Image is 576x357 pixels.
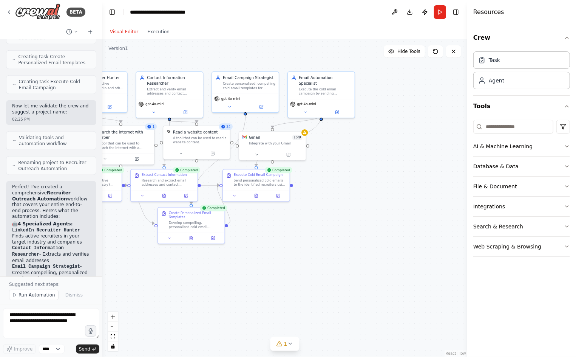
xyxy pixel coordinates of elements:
[242,135,247,139] img: Gmail
[12,264,80,269] code: Email Campaign Strategist
[101,192,119,199] button: Open in side panel
[97,129,151,140] div: Search the internet with Serper
[12,264,90,282] li: - Creates compelling, personalized email templates
[142,173,187,177] div: Extract Contact Information
[212,71,279,113] div: Email Campaign StrategistCreate personalized, compelling cold email templates for outreach to rec...
[226,124,230,129] span: 24
[158,207,225,244] div: CompletedCreate Personalized Email TemplatesDevelop compelling, personalized cold email templates...
[19,135,90,147] span: Validating tools and automation workflow
[97,141,151,150] div: A tool that can be used to search the internet with a search_query. Supports different search typ...
[473,197,570,216] button: Integrations
[105,27,143,36] button: Visual Editor
[249,135,260,140] div: Gmail
[142,178,194,187] div: Research and extract email addresses and contact information for the identified recruiters. Use c...
[153,124,154,129] span: 1
[108,45,128,51] div: Version 1
[253,115,324,166] g: Edge from f4b74c93-c9e6-40b8-9adf-fa87328f2e60 to 75bff4ea-310f-4a64-ac58-315b9020d868
[79,346,90,352] span: Send
[170,109,201,115] button: Open in side panel
[54,169,122,202] div: CompletedSearch and identify active recruiters in the {industry} industry, particularly those wor...
[108,312,118,322] button: zoom in
[173,136,227,144] div: A tool that can be used to read a website content.
[87,126,154,165] div: 1SerperDevToolSearch the internet with SerperA tool that can be used to search the internet with ...
[9,281,93,287] p: Suggested next steps:
[223,75,275,81] div: Email Campaign Strategist
[473,8,504,17] h4: Resources
[14,346,32,352] span: Improve
[62,290,86,300] button: Dismiss
[153,192,176,199] button: View output
[147,87,199,96] div: Extract and verify email addresses and contact information for identified recruiters using web sc...
[167,129,171,133] img: ScrapeElementFromWebsiteTool
[122,183,131,188] g: Edge from ec895fe5-2eac-47f7-aa60-f3fc82372caf to b940fbd7-b808-4209-833f-71b21477dc03
[130,169,198,202] div: CompletedExtract Contact InformationResearch and extract email addresses and contact information ...
[473,137,570,156] button: AI & Machine Learning
[108,312,118,351] div: React Flow controls
[273,151,304,158] button: Open in side panel
[12,103,90,115] p: Now let me validate the crew and suggest a project name:
[71,75,124,81] div: LinkedIn Recruiter Hunter
[473,48,570,95] div: Crew
[121,156,152,162] button: Open in side panel
[292,135,303,140] span: Number of enabled actions
[108,322,118,332] button: zoom out
[177,192,195,199] button: Open in side panel
[169,211,221,219] div: Create Personalized Email Templates
[12,227,90,245] li: - Finds active recruiters in your target industry and companies
[65,292,83,298] span: Dismiss
[76,345,99,354] button: Send
[200,205,227,211] div: Completed
[234,173,283,177] div: Execute Cold Email Campaign
[284,340,287,348] span: 1
[299,75,351,86] div: Email Automation Specialist
[108,332,118,341] button: fit view
[60,71,127,113] div: LinkedIn Recruiter HunterFind and identify active recruiters on LinkedIn and other job platforms ...
[173,129,218,135] div: Read a website content
[473,177,570,196] button: File & Document
[18,160,90,172] span: Renaming project to Recruiter Outreach Automation
[188,115,248,204] g: Edge from 7f029839-a947-443e-86ab-893c53731816 to e2606bdf-93e1-413a-b7ed-0d3b8aba8186
[322,109,352,115] button: Open in side panel
[489,56,500,64] div: Task
[221,96,240,101] span: gpt-4o-mini
[270,115,324,128] g: Edge from f4b74c93-c9e6-40b8-9adf-fa87328f2e60 to 1e2d997e-62bf-41c4-b4a7-deba592c6620
[18,54,90,66] span: Creating task Create Personalized Email Templates
[19,292,55,298] span: Run Automation
[12,116,90,122] div: 02:25 PM
[125,183,154,226] g: Edge from ec895fe5-2eac-47f7-aa60-f3fc82372caf to e2606bdf-93e1-413a-b7ed-0d3b8aba8186
[91,115,124,123] g: Edge from b1fce761-c8c0-4944-8edf-83d86053abbb to 29f50714-5cdc-4375-83e3-993290b321a0
[97,167,124,173] div: Completed
[299,87,351,96] div: Execute the cold email campaign by sending personalized emails to recruiters with attached CV, sk...
[84,27,96,36] button: Start a new chat
[265,167,292,173] div: Completed
[136,71,203,118] div: Contact Information ResearcherExtract and verify email addresses and contact information for iden...
[3,344,36,354] button: Improve
[473,217,570,236] button: Search & Research
[147,75,199,86] div: Contact Information Researcher
[12,228,80,233] code: LinkedIn Recruiter Hunter
[223,82,275,90] div: Create personalized, compelling cold email templates for outreach to recruiters, incorporating th...
[246,104,276,110] button: Open in side panel
[71,82,124,90] div: Find and identify active recruiters on LinkedIn and other job platforms in the {industry} industr...
[214,183,234,226] g: Edge from e2606bdf-93e1-413a-b7ed-0d3b8aba8186 to 75bff4ea-310f-4a64-ac58-315b9020d868
[15,3,60,20] img: Logo
[201,183,219,188] g: Edge from b940fbd7-b808-4209-833f-71b21477dc03 to 75bff4ea-310f-4a64-ac58-315b9020d868
[107,7,117,17] button: Hide left sidebar
[473,96,570,117] button: Tools
[473,27,570,48] button: Crew
[297,102,316,106] span: gpt-4o-mini
[12,221,90,227] h2: 🤖
[245,192,268,199] button: View output
[169,220,221,229] div: Develop compelling, personalized cold email templates for outreach to recruiters. Each template s...
[12,245,90,264] li: - Extracts and verifies email addresses
[287,71,355,118] div: Email Automation SpecialistExecute the cold email campaign by sending personalized emails to recr...
[451,7,461,17] button: Hide right sidebar
[66,8,85,17] div: BETA
[234,178,286,187] div: Send personalized cold emails to the identified recruiters using the created templates. Customize...
[204,235,222,241] button: Open in side panel
[19,79,90,91] span: Creating task Execute Cold Email Campaign
[161,121,172,166] g: Edge from 04960b34-944b-4c0c-8168-f07acf7afbb9 to b940fbd7-b808-4209-833f-71b21477dc03
[163,126,230,160] div: 24ScrapeElementFromWebsiteToolRead a website contentA tool that can be used to read a website con...
[249,141,303,146] div: Integrate with your Gmail
[66,178,118,187] div: Search and identify active recruiters in the {industry} industry, particularly those working at {...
